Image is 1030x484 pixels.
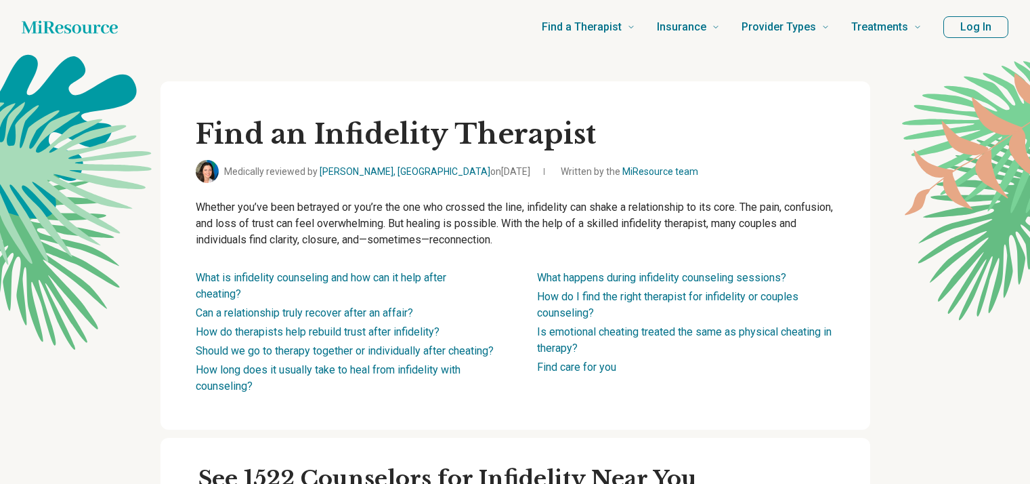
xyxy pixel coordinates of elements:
[490,166,530,177] span: on [DATE]
[224,165,530,179] span: Medically reviewed by
[851,18,908,37] span: Treatments
[320,166,490,177] a: [PERSON_NAME], [GEOGRAPHIC_DATA]
[196,344,494,357] a: Should we go to therapy together or individually after cheating?
[537,361,616,374] a: Find care for you
[22,14,118,41] a: Home page
[196,363,460,392] a: How long does it usually take to heal from infidelity with counseling?
[542,18,622,37] span: Find a Therapist
[657,18,706,37] span: Insurance
[742,18,816,37] span: Provider Types
[196,117,835,152] h1: Find an Infidelity Therapist
[196,199,835,248] p: Whether you’ve been betrayed or you’re the one who crossed the line, infidelity can shake a relat...
[561,165,698,179] span: Written by the
[196,306,413,319] a: Can a relationship truly recover after an affair?
[537,325,832,355] a: Is emotional cheating treated the same as physical cheating in therapy?
[537,271,786,284] a: What happens during infidelity counseling sessions?
[537,290,798,319] a: How do I find the right therapist for infidelity or couples counseling?
[196,325,439,338] a: How do therapists help rebuild trust after infidelity?
[196,271,446,300] a: What is infidelity counseling and how can it help after cheating?
[943,16,1008,38] button: Log In
[622,166,698,177] a: MiResource team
